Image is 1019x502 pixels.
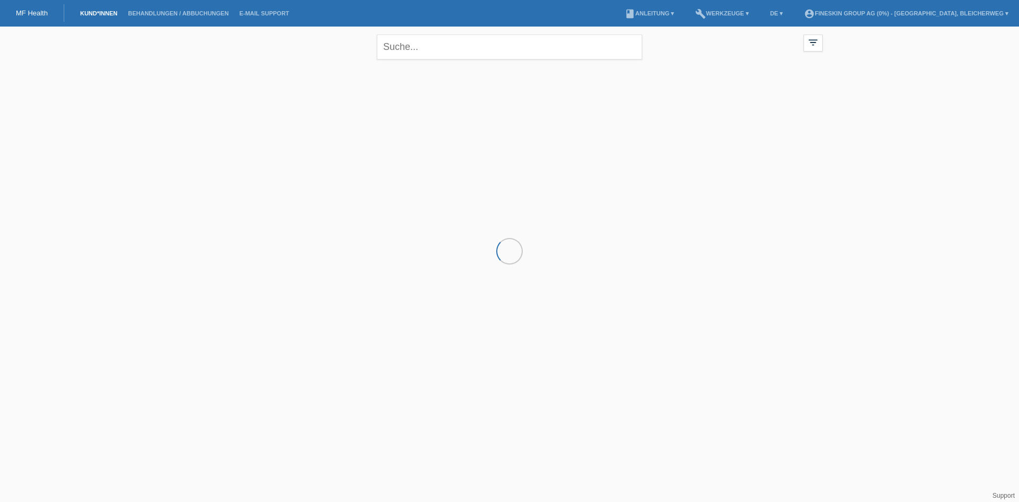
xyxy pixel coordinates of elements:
[75,10,123,16] a: Kund*innen
[992,492,1015,499] a: Support
[804,8,815,19] i: account_circle
[123,10,234,16] a: Behandlungen / Abbuchungen
[625,8,635,19] i: book
[799,10,1014,16] a: account_circleFineSkin Group AG (0%) - [GEOGRAPHIC_DATA], Bleicherweg ▾
[807,37,819,48] i: filter_list
[690,10,754,16] a: buildWerkzeuge ▾
[765,10,788,16] a: DE ▾
[619,10,679,16] a: bookAnleitung ▾
[377,35,642,59] input: Suche...
[16,9,48,17] a: MF Health
[695,8,706,19] i: build
[234,10,295,16] a: E-Mail Support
